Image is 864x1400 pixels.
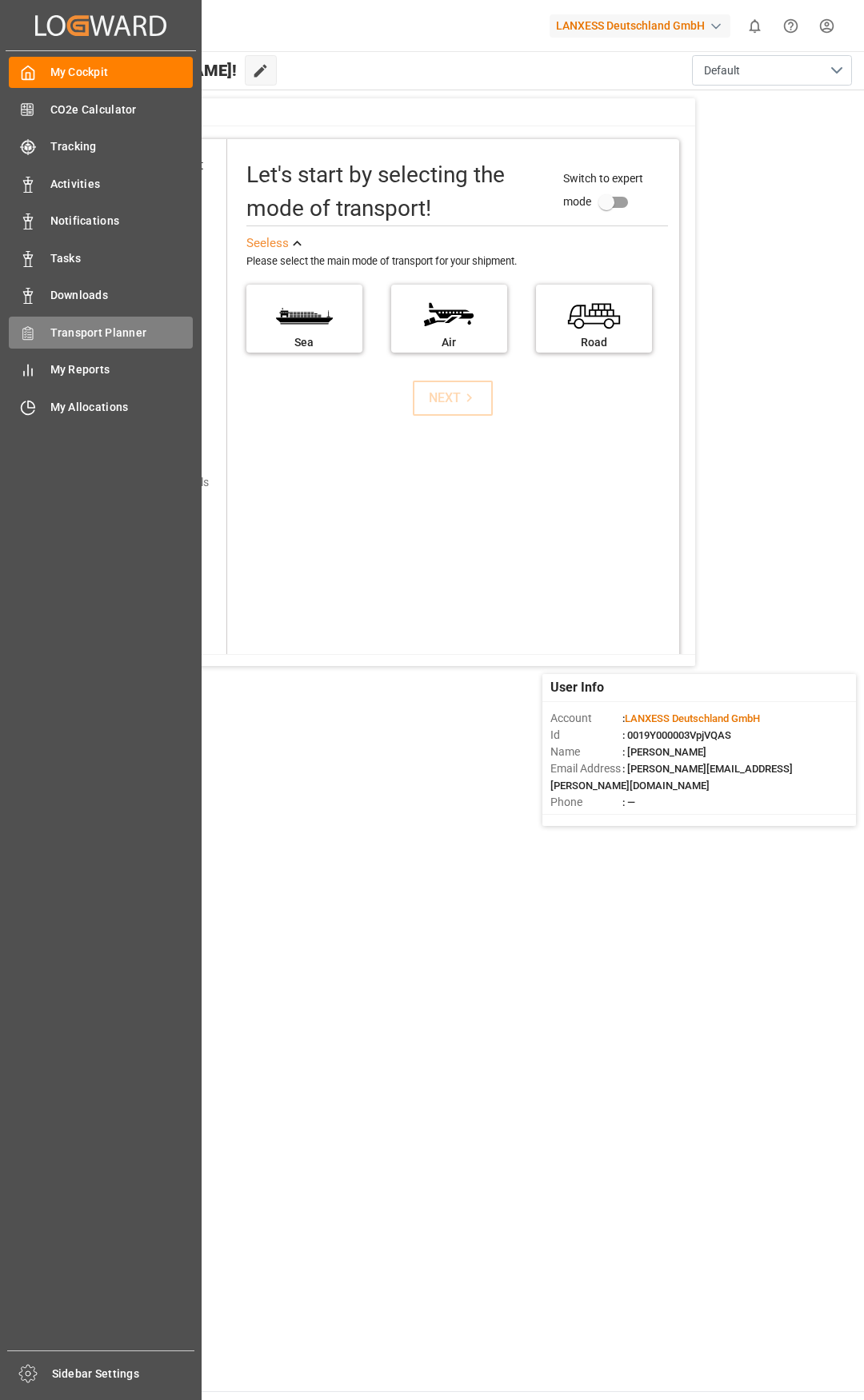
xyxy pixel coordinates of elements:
[399,334,499,351] div: Air
[50,325,194,341] span: Transport Planner
[550,794,622,811] span: Phone
[9,57,193,88] a: My Cockpit
[50,138,194,155] span: Tracking
[9,94,193,125] a: CO2e Calculator
[9,391,193,422] a: My Allocations
[622,729,731,741] span: : 0019Y000003VpjVQAS
[550,744,622,760] span: Name
[50,250,194,267] span: Tasks
[9,317,193,348] a: Transport Planner
[550,710,622,727] span: Account
[550,14,730,38] div: LANXESS Deutschland GmbH
[254,334,354,351] div: Sea
[9,205,193,237] a: Notifications
[773,8,809,44] button: Help Center
[550,10,737,41] button: LANXESS Deutschland GmbH
[9,168,193,199] a: Activities
[625,712,760,724] span: LANXESS Deutschland GmbH
[9,354,193,385] a: My Reports
[246,158,547,225] div: Let's start by selecting the mode of transport!
[9,131,193,162] a: Tracking
[550,760,622,777] span: Email Address
[550,678,604,697] span: User Info
[52,1366,195,1382] span: Sidebar Settings
[50,287,194,304] span: Downloads
[50,64,194,81] span: My Cockpit
[109,474,209,491] div: Add shipping details
[622,746,706,758] span: : [PERSON_NAME]
[413,381,493,416] button: NEXT
[692,55,852,86] button: open menu
[50,399,194,416] span: My Allocations
[246,234,289,253] div: See less
[622,712,760,724] span: :
[550,727,622,744] span: Id
[622,796,635,808] span: : —
[50,361,194,378] span: My Reports
[563,172,643,208] span: Switch to expert mode
[429,389,478,408] div: NEXT
[50,102,194,118] span: CO2e Calculator
[50,176,194,193] span: Activities
[50,213,194,229] span: Notifications
[65,55,237,86] span: Hello [PERSON_NAME]!
[737,8,773,44] button: show 0 new notifications
[544,334,644,351] div: Road
[622,813,662,825] span: : Shipper
[246,253,668,270] div: Please select the main mode of transport for your shipment.
[9,280,193,311] a: Downloads
[550,763,793,792] span: : [PERSON_NAME][EMAIL_ADDRESS][PERSON_NAME][DOMAIN_NAME]
[550,811,622,828] span: Account Type
[704,62,740,79] span: Default
[9,242,193,273] a: Tasks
